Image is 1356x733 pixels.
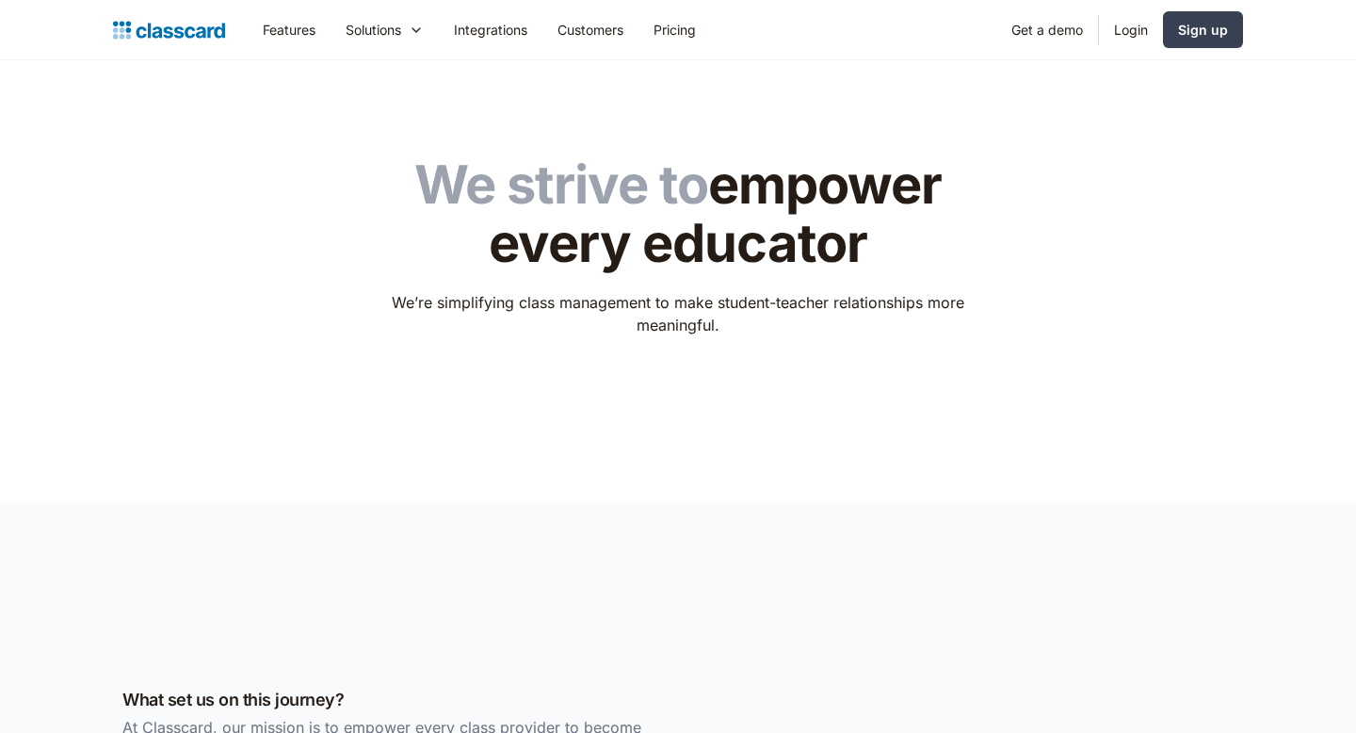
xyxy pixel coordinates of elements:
h1: empower every educator [379,156,977,272]
p: We’re simplifying class management to make student-teacher relationships more meaningful. [379,291,977,336]
a: Customers [542,8,638,51]
a: Pricing [638,8,711,51]
a: Get a demo [996,8,1098,51]
a: home [113,17,225,43]
a: Sign up [1163,11,1243,48]
a: Features [248,8,331,51]
div: Sign up [1178,20,1228,40]
span: We strive to [414,153,708,217]
a: Integrations [439,8,542,51]
div: Solutions [346,20,401,40]
a: Login [1099,8,1163,51]
h3: What set us on this journey? [122,687,669,712]
div: Solutions [331,8,439,51]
